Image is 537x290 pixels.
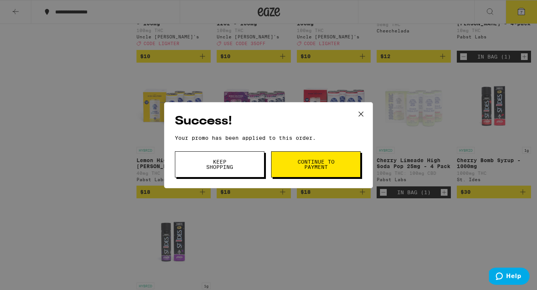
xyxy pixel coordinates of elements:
[175,135,362,141] p: Your promo has been applied to this order.
[201,159,239,170] span: Keep Shopping
[175,151,264,177] button: Keep Shopping
[297,159,335,170] span: Continue to payment
[271,151,361,177] button: Continue to payment
[175,113,362,130] h2: Success!
[489,268,530,286] iframe: Opens a widget where you can find more information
